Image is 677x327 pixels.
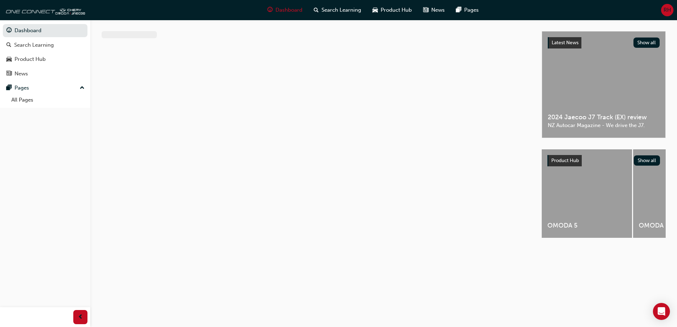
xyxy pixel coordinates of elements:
a: Product HubShow all [547,155,660,166]
button: RH [661,4,673,16]
a: OMODA 5 [542,149,632,238]
div: Pages [15,84,29,92]
span: Dashboard [275,6,302,14]
a: car-iconProduct Hub [367,3,417,17]
span: Product Hub [381,6,412,14]
span: 2024 Jaecoo J7 Track (EX) review [548,113,660,121]
button: Show all [634,155,660,166]
span: Latest News [552,40,579,46]
div: Product Hub [15,55,46,63]
span: RH [664,6,671,14]
a: Search Learning [3,39,87,52]
div: Search Learning [14,41,54,49]
span: up-icon [80,84,85,93]
span: NZ Autocar Magazine - We drive the J7. [548,121,660,130]
a: All Pages [8,94,87,105]
span: car-icon [372,6,378,15]
span: pages-icon [6,85,12,91]
a: search-iconSearch Learning [308,3,367,17]
span: news-icon [423,6,428,15]
span: prev-icon [78,313,83,322]
a: pages-iconPages [450,3,484,17]
button: Pages [3,81,87,94]
div: Open Intercom Messenger [653,303,670,320]
img: oneconnect [4,3,85,17]
span: Search Learning [322,6,361,14]
span: pages-icon [456,6,461,15]
span: car-icon [6,56,12,63]
span: search-icon [6,42,11,48]
span: OMODA 5 [547,222,626,230]
a: Dashboard [3,24,87,37]
button: Show all [633,38,660,48]
div: News [15,70,28,78]
span: Product Hub [551,157,579,163]
span: guage-icon [267,6,273,15]
span: Pages [464,6,479,14]
a: News [3,67,87,80]
a: Latest NewsShow all2024 Jaecoo J7 Track (EX) reviewNZ Autocar Magazine - We drive the J7. [542,31,666,138]
span: News [431,6,445,14]
a: Latest NewsShow all [548,37,660,48]
a: Product Hub [3,53,87,66]
span: news-icon [6,71,12,77]
span: search-icon [314,6,319,15]
a: guage-iconDashboard [262,3,308,17]
span: guage-icon [6,28,12,34]
a: news-iconNews [417,3,450,17]
button: DashboardSearch LearningProduct HubNews [3,23,87,81]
